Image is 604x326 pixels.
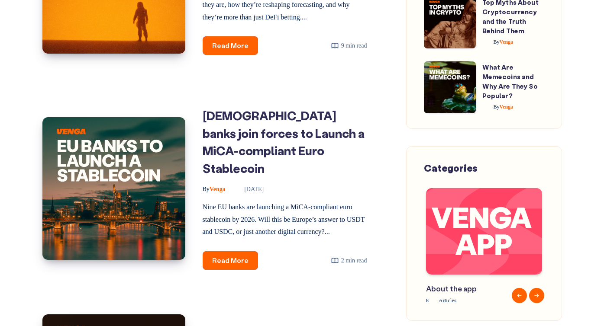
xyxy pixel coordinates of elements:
div: 2 min read [331,255,367,266]
div: 9 min read [331,40,367,51]
a: ByVenga [482,104,514,110]
a: What Are Memecoins and Why Are They So Popular? [482,63,538,99]
img: Image of: Europeans banks join forces to Launch a MiCA-compliant Euro Stablecoin [42,117,185,260]
img: Blog-Tag-Cover---About-the-app--W-.png [426,188,542,275]
a: [DEMOGRAPHIC_DATA] banks join forces to Launch a MiCA-compliant Euro Stablecoin [203,108,365,176]
span: Venga [494,104,514,110]
time: [DATE] [232,186,264,192]
span: Venga [494,39,514,45]
span: By [494,104,500,110]
a: ByVenga [203,186,227,192]
a: ByVenga [482,39,514,45]
span: Venga [203,186,226,192]
a: Read More [203,36,258,55]
span: By [203,186,210,192]
button: Next [529,288,544,303]
button: Previous [512,288,527,303]
a: Read More [203,251,258,270]
p: Nine EU banks are launching a MiCA-compliant euro stablecoin by 2026. Will this be Europe’s answe... [203,201,367,238]
span: By [494,39,500,45]
span: 8 Articles [426,295,506,305]
span: About the app [426,283,506,294]
span: Categories [424,162,478,174]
